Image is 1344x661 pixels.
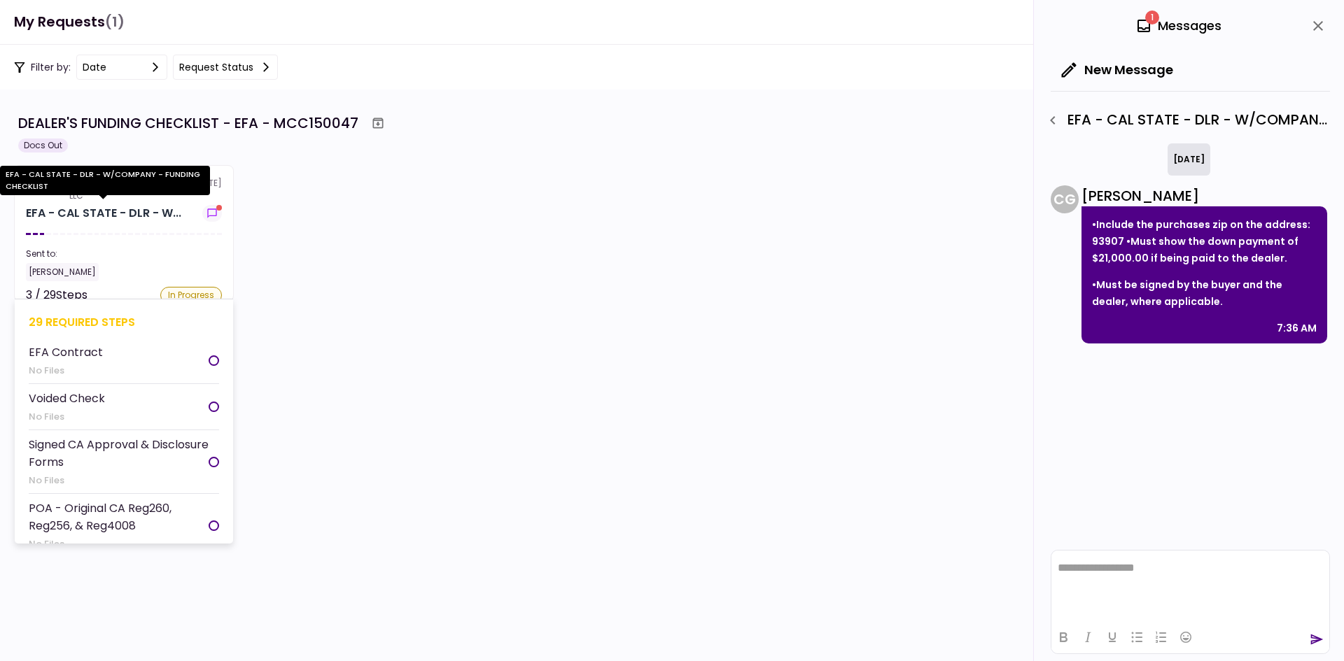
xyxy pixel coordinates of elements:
[14,55,278,80] div: Filter by:
[365,111,391,136] button: Archive workflow
[1306,14,1330,38] button: close
[76,55,167,80] button: date
[26,205,181,222] div: EFA - CAL STATE - DLR - W/COMPANY - FUNDING CHECKLIST
[29,364,103,378] div: No Files
[29,499,209,534] div: POA - Original CA Reg260, Reg256, & Reg4008
[1168,143,1210,176] div: [DATE]
[1051,52,1184,88] button: New Message
[1277,320,1317,336] div: 7:36 AM
[1092,216,1317,266] p: •Include the purchases zip on the address: 93907 •Must show the down payment of $21,000.00 if bei...
[29,313,219,331] div: 29 required steps
[1149,627,1173,647] button: Numbered list
[1310,632,1324,646] button: send
[1174,627,1198,647] button: Emojis
[202,205,222,222] button: show-messages
[14,8,125,36] h1: My Requests
[29,436,209,471] div: Signed CA Approval & Disclosure Forms
[1051,627,1075,647] button: Bold
[26,248,222,260] div: Sent to:
[105,8,125,36] span: (1)
[1041,108,1330,132] div: EFA - CAL STATE - DLR - W/COMPANY - FUNDING CHECKLIST - Dealer's Final Invoice
[1081,185,1327,206] div: [PERSON_NAME]
[1100,627,1124,647] button: Underline
[1092,276,1317,310] p: •Must be signed by the buyer and the dealer, where applicable.
[29,410,105,424] div: No Files
[29,390,105,407] div: Voided Check
[26,263,99,281] div: [PERSON_NAME]
[29,537,209,551] div: No Files
[1125,627,1149,647] button: Bullet list
[1051,550,1329,620] iframe: Rich Text Area
[1135,15,1221,36] div: Messages
[29,343,103,361] div: EFA Contract
[18,138,68,152] div: Docs Out
[1051,185,1079,213] div: C G
[18,113,358,134] div: DEALER'S FUNDING CHECKLIST - EFA - MCC150047
[29,474,209,488] div: No Files
[26,287,87,304] div: 3 / 29 Steps
[1145,10,1159,24] span: 1
[1076,627,1100,647] button: Italic
[83,59,106,75] div: date
[173,55,278,80] button: Request status
[160,287,222,304] div: In Progress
